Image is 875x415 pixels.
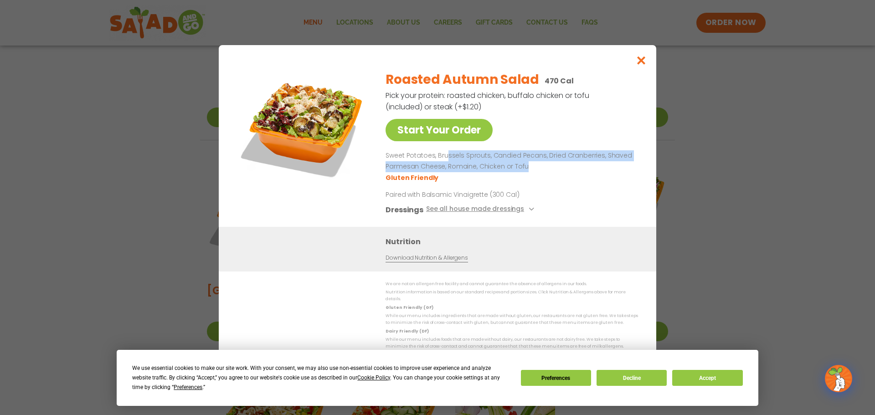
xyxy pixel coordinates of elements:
[386,289,638,303] p: Nutrition information is based on our standard recipes and portion sizes. Click Nutrition & Aller...
[386,328,428,334] strong: Dairy Friendly (DF)
[386,90,591,113] p: Pick your protein: roasted chicken, buffalo chicken or tofu (included) or steak (+$1.20)
[386,70,539,89] h2: Roasted Autumn Salad
[174,384,202,390] span: Preferences
[627,45,656,76] button: Close modal
[386,190,554,200] p: Paired with Balsamic Vinaigrette (300 Cal)
[239,63,367,191] img: Featured product photo for Roasted Autumn Salad
[386,281,638,287] p: We are not an allergen free facility and cannot guarantee the absence of allergens in our foods.
[132,364,510,392] div: We use essential cookies to make our site work. With your consent, we may also use non-essential ...
[386,173,440,183] li: Gluten Friendly
[597,370,667,386] button: Decline
[117,350,758,406] div: Cookie Consent Prompt
[386,313,638,327] p: While our menu includes ingredients that are made without gluten, our restaurants are not gluten ...
[521,370,591,386] button: Preferences
[386,119,493,141] a: Start Your Order
[357,374,390,381] span: Cookie Policy
[826,366,851,391] img: wpChatIcon
[386,150,634,172] p: Sweet Potatoes, Brussels Sprouts, Candied Pecans, Dried Cranberries, Shaved Parmesan Cheese, Roma...
[426,204,537,215] button: See all house made dressings
[386,236,643,247] h3: Nutrition
[386,336,638,350] p: While our menu includes foods that are made without dairy, our restaurants are not dairy free. We...
[545,75,574,87] p: 470 Cal
[386,254,468,262] a: Download Nutrition & Allergens
[386,204,423,215] h3: Dressings
[672,370,742,386] button: Accept
[386,305,433,310] strong: Gluten Friendly (GF)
